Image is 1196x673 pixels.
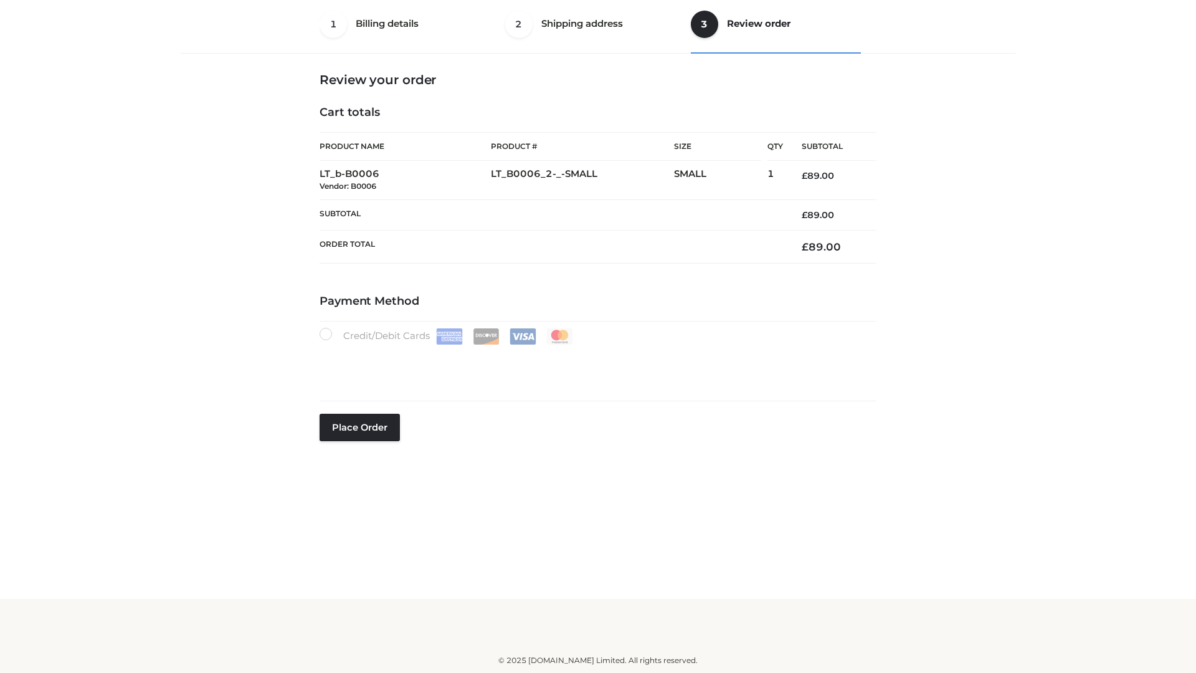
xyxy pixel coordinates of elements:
span: £ [802,209,807,221]
td: SMALL [674,161,767,200]
img: Discover [473,328,500,345]
td: 1 [767,161,783,200]
small: Vendor: B0006 [320,181,376,191]
th: Size [674,133,761,161]
td: LT_b-B0006 [320,161,491,200]
h4: Payment Method [320,295,876,308]
th: Qty [767,132,783,161]
label: Credit/Debit Cards [320,328,574,345]
th: Product # [491,132,674,161]
img: Mastercard [546,328,573,345]
div: © 2025 [DOMAIN_NAME] Limited. All rights reserved. [185,654,1011,667]
th: Order Total [320,231,783,264]
td: LT_B0006_2-_-SMALL [491,161,674,200]
bdi: 89.00 [802,241,841,253]
bdi: 89.00 [802,209,834,221]
span: £ [802,241,809,253]
span: £ [802,170,807,181]
th: Subtotal [320,199,783,230]
img: Visa [510,328,536,345]
bdi: 89.00 [802,170,834,181]
iframe: Secure payment input frame [317,342,874,388]
img: Amex [436,328,463,345]
th: Product Name [320,132,491,161]
h4: Cart totals [320,106,876,120]
button: Place order [320,414,400,441]
h3: Review your order [320,72,876,87]
th: Subtotal [783,133,876,161]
